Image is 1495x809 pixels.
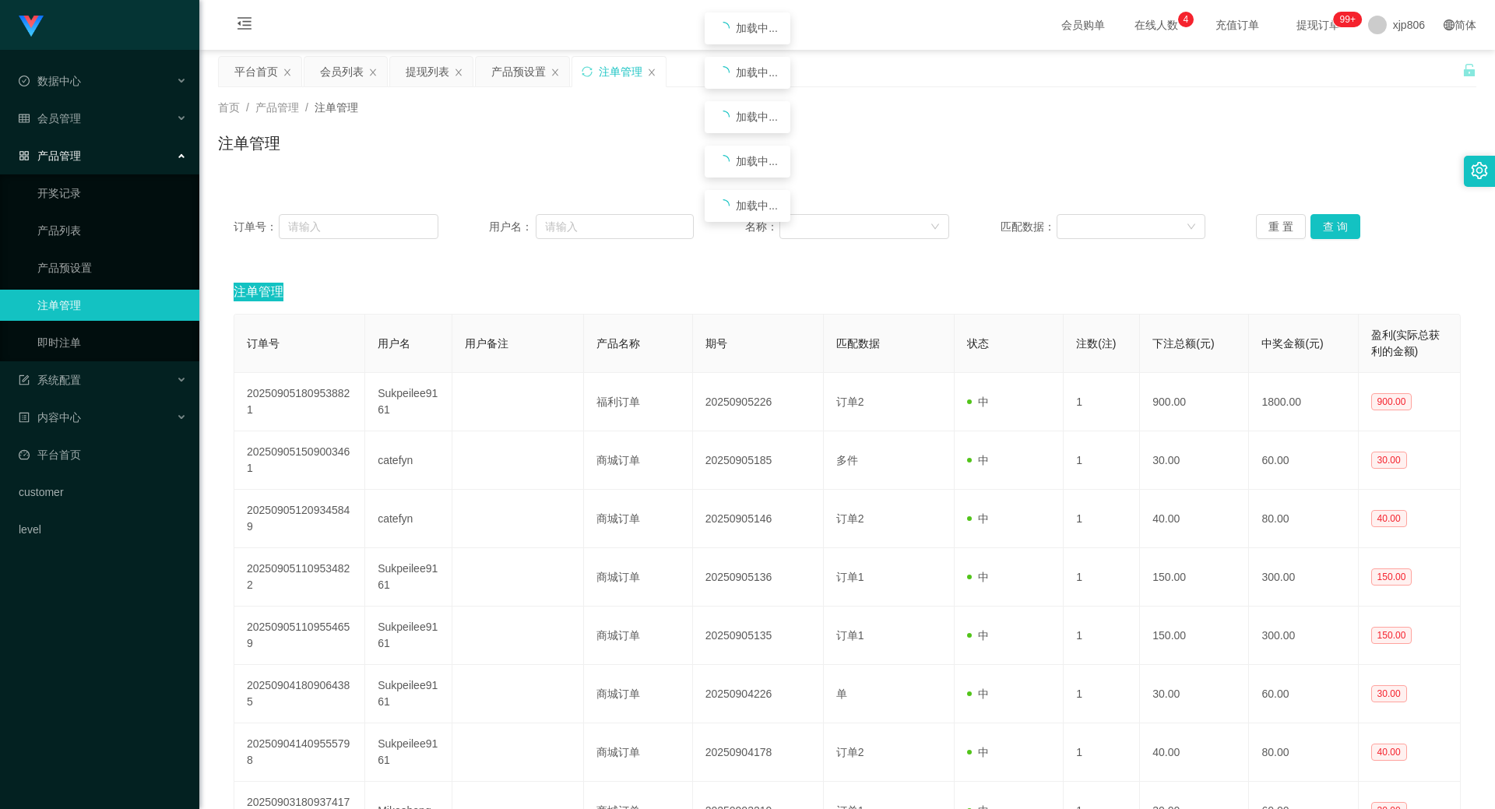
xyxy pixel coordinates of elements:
a: customer [19,477,187,508]
td: 40.00 [1140,490,1249,548]
span: 首页 [218,101,240,114]
i: 图标: global [1444,19,1455,30]
span: 单 [836,688,847,700]
i: 图标: close [647,68,656,77]
h1: 注单管理 [218,132,280,155]
span: 中 [967,512,989,525]
td: 40.00 [1140,723,1249,782]
td: 20250904178 [693,723,824,782]
a: level [19,514,187,545]
td: 1 [1064,490,1140,548]
div: 产品预设置 [491,57,546,86]
td: 60.00 [1249,665,1358,723]
i: 图标: sync [582,66,593,77]
sup: 4 [1178,12,1194,27]
span: / [305,101,308,114]
div: 平台首页 [234,57,278,86]
i: icon: loading [717,22,730,34]
span: / [246,101,249,114]
td: Sukpeilee9161 [365,373,452,431]
i: 图标: down [1187,222,1196,233]
td: 1 [1064,665,1140,723]
a: 产品列表 [37,215,187,246]
span: 匹配数据： [1001,219,1057,235]
span: 用户名： [489,219,536,235]
input: 请输入 [279,214,438,239]
i: 图标: close [454,68,463,77]
td: 商城订单 [584,723,693,782]
td: 80.00 [1249,490,1358,548]
i: 图标: setting [1471,162,1488,179]
a: 产品预设置 [37,252,187,283]
td: 30.00 [1140,665,1249,723]
button: 重 置 [1256,214,1306,239]
span: 40.00 [1371,510,1407,527]
td: 900.00 [1140,373,1249,431]
span: 盈利(实际总获利的金额) [1371,329,1440,357]
span: 下注总额(元) [1152,337,1214,350]
a: 开奖记录 [37,178,187,209]
span: 150.00 [1371,568,1412,586]
i: 图标: table [19,113,30,124]
span: 注单管理 [315,101,358,114]
td: 300.00 [1249,548,1358,607]
span: 加载中... [736,22,778,34]
td: 300.00 [1249,607,1358,665]
span: 中奖金额(元) [1261,337,1323,350]
td: 商城订单 [584,431,693,490]
td: 202509051109554659 [234,607,365,665]
a: 注单管理 [37,290,187,321]
i: 图标: form [19,375,30,385]
span: 在线人数 [1127,19,1186,30]
td: 20250905135 [693,607,824,665]
i: 图标: close [551,68,560,77]
td: 202509051509003461 [234,431,365,490]
span: 用户名 [378,337,410,350]
span: 内容中心 [19,411,81,424]
td: 商城订单 [584,548,693,607]
p: 4 [1183,12,1188,27]
td: 202509041809064385 [234,665,365,723]
span: 订单号： [234,219,279,235]
i: icon: loading [717,199,730,212]
td: 150.00 [1140,548,1249,607]
td: 商城订单 [584,607,693,665]
td: 1 [1064,607,1140,665]
span: 30.00 [1371,685,1407,702]
span: 多件 [836,454,858,466]
i: 图标: down [930,222,940,233]
td: 1800.00 [1249,373,1358,431]
td: 1 [1064,431,1140,490]
sup: 265 [1334,12,1362,27]
span: 订单1 [836,629,864,642]
td: catefyn [365,490,452,548]
td: 20250905136 [693,548,824,607]
a: 图标: dashboard平台首页 [19,439,187,470]
td: 1 [1064,373,1140,431]
span: 产品管理 [255,101,299,114]
span: 中 [967,629,989,642]
td: 60.00 [1249,431,1358,490]
span: 订单2 [836,396,864,408]
span: 150.00 [1371,627,1412,644]
span: 用户备注 [465,337,508,350]
span: 会员管理 [19,112,81,125]
i: 图标: close [368,68,378,77]
span: 订单1 [836,571,864,583]
span: 40.00 [1371,744,1407,761]
span: 订单2 [836,746,864,758]
span: 中 [967,746,989,758]
td: 1 [1064,548,1140,607]
span: 注数(注) [1076,337,1116,350]
span: 加载中... [736,199,778,212]
span: 产品管理 [19,149,81,162]
td: 1 [1064,723,1140,782]
td: 30.00 [1140,431,1249,490]
span: 产品名称 [596,337,640,350]
i: 图标: unlock [1462,63,1476,77]
td: Sukpeilee9161 [365,607,452,665]
div: 注单管理 [599,57,642,86]
span: 中 [967,454,989,466]
span: 900.00 [1371,393,1412,410]
span: 充值订单 [1208,19,1267,30]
